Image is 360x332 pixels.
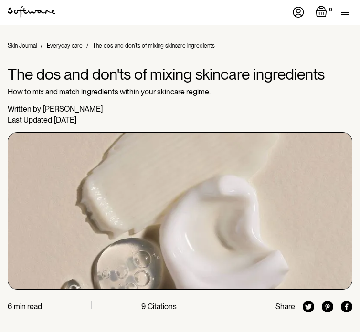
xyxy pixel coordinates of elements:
[341,301,352,312] img: facebook icon
[8,302,12,311] div: 6
[316,6,334,19] a: Open cart
[8,104,41,114] div: Written by
[8,87,352,96] p: How to mix and match ingredients within your skincare regime.
[148,302,177,311] div: Citations
[8,65,352,83] h1: The dos and don'ts of mixing skincare ingredients
[8,42,37,49] a: Skin Journal
[43,104,103,114] div: [PERSON_NAME]
[54,115,76,124] div: [DATE]
[322,301,333,312] img: pinterest icon
[8,115,52,124] div: Last Updated
[86,42,89,49] div: /
[41,42,43,49] div: /
[93,42,215,49] div: The dos and don'ts of mixing skincare ingredients
[14,302,42,311] div: min read
[8,6,55,19] img: Software Logo
[141,302,146,311] div: 9
[275,302,295,311] div: Share
[327,6,334,14] div: 0
[47,42,83,49] a: Everyday care
[303,301,314,312] img: twitter icon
